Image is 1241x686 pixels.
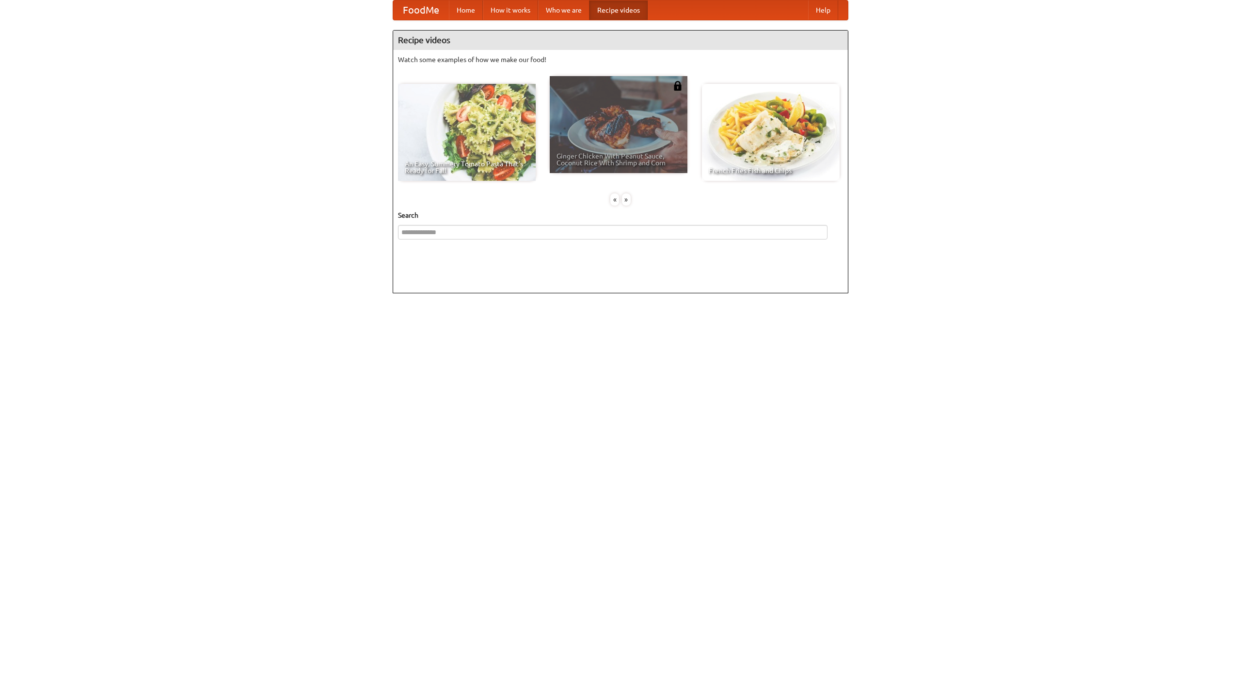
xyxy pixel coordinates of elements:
[538,0,589,20] a: Who we are
[709,167,833,174] span: French Fries Fish and Chips
[808,0,838,20] a: Help
[398,55,843,64] p: Watch some examples of how we make our food!
[393,31,848,50] h4: Recipe videos
[673,81,683,91] img: 483408.png
[610,193,619,206] div: «
[589,0,648,20] a: Recipe videos
[622,193,631,206] div: »
[398,210,843,220] h5: Search
[702,84,840,181] a: French Fries Fish and Chips
[483,0,538,20] a: How it works
[449,0,483,20] a: Home
[393,0,449,20] a: FoodMe
[398,84,536,181] a: An Easy, Summery Tomato Pasta That's Ready for Fall
[405,160,529,174] span: An Easy, Summery Tomato Pasta That's Ready for Fall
